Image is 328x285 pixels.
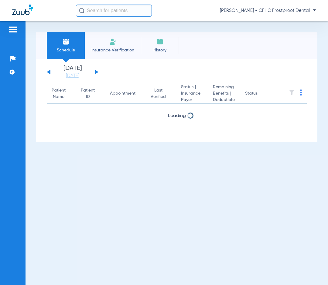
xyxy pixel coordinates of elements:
div: Last Verified [151,87,166,100]
input: Search for patients [76,5,152,17]
div: Last Verified [151,87,171,100]
a: [DATE] [54,73,91,79]
li: [DATE] [54,65,91,79]
img: History [156,38,164,45]
span: Loading [168,130,186,134]
th: Remaining Benefits | [208,84,240,104]
div: Patient Name [52,87,71,100]
img: Search Icon [79,8,84,13]
div: Patient Name [52,87,66,100]
div: Appointment [110,90,135,97]
img: Manual Insurance Verification [109,38,117,45]
span: Loading [168,113,186,118]
div: Appointment [110,90,141,97]
th: Status [240,84,281,104]
img: group-dot-blue.svg [300,89,302,96]
img: Schedule [62,38,70,45]
span: History [145,47,174,53]
span: Deductible [213,97,235,103]
span: Insurance Payer [181,90,203,103]
img: Zuub Logo [12,5,33,15]
img: filter.svg [289,89,295,96]
span: Schedule [51,47,80,53]
div: Patient ID [81,87,100,100]
img: hamburger-icon [8,26,18,33]
div: Patient ID [81,87,95,100]
span: [PERSON_NAME] - CFHC Frostproof Dental [220,8,316,14]
th: Status | [176,84,208,104]
span: Insurance Verification [89,47,136,53]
